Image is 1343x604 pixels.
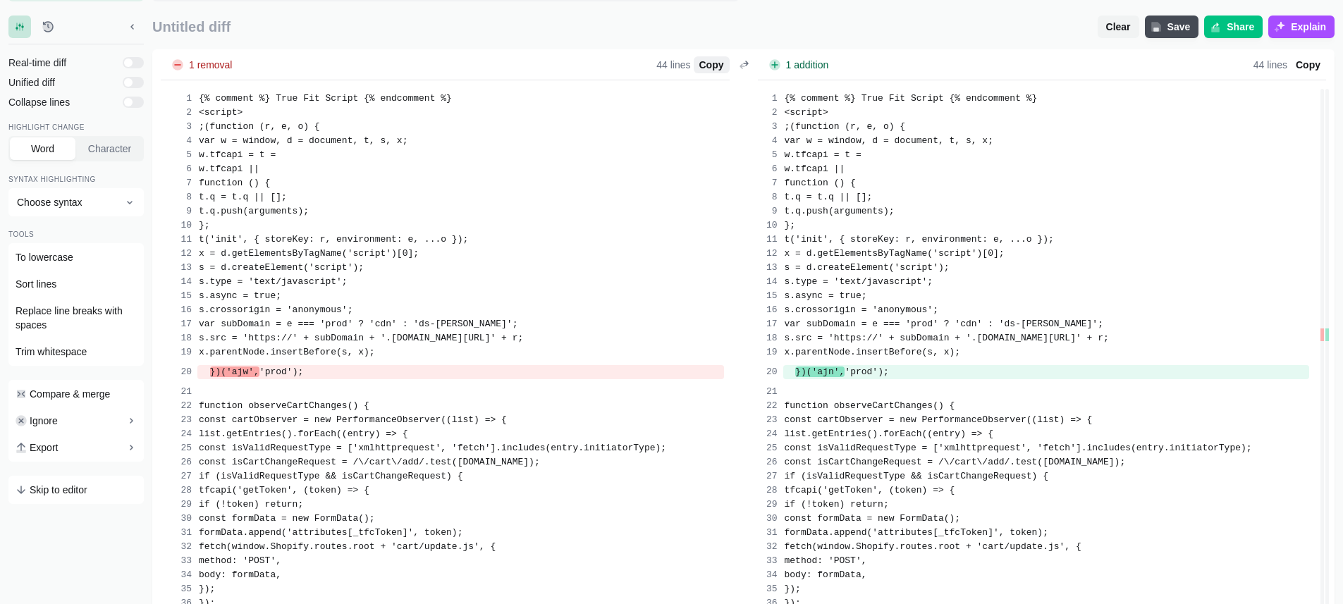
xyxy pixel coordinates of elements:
[785,347,961,357] span: x.parentNode.insertBefore(s, x);
[199,333,523,343] span: s.src = 'https://' + subDomain + '.[DOMAIN_NAME][URL]' + r;
[199,429,407,439] span: list.getEntries().forEach((entry) => {
[199,485,369,495] span: tfcapi('getToken', (token) => {
[1268,16,1335,38] button: Explain
[8,175,144,187] div: Syntax highlighting
[8,123,144,135] div: Highlight change
[37,16,59,38] button: History tab
[785,107,828,118] span: <script>
[8,230,144,242] div: Tools
[199,121,320,132] span: ;(function (r, e, o) {
[785,584,801,594] span: });
[16,250,73,264] span: To lowercase
[785,149,861,160] span: w.tfcapi = t =
[8,16,31,38] button: Settings tab
[16,304,137,332] span: Replace line breaks with spaces
[785,248,1005,259] span: x = d.getElementsByTagName('script')[0];
[785,333,1109,343] span: s.src = 'https://' + subDomain + '.[DOMAIN_NAME][URL]' + r;
[785,220,796,230] span: };
[785,429,993,439] span: list.getEntries().forEach((entry) => {
[199,149,276,160] span: w.tfcapi = t =
[785,262,950,273] span: s = d.createElement('script');
[199,248,419,259] span: x = d.getElementsByTagName('script')[0];
[1103,20,1134,34] span: Clear
[1224,20,1257,34] span: Share
[10,298,142,338] button: Replace line breaks with spaces
[199,457,540,467] span: const isCartChangeRequest = /\/cart\/add/.test([DOMAIN_NAME]);
[17,195,118,209] span: Choose syntax
[199,319,517,329] span: var subDomain = e === 'prod' ? 'cdn' : 'ds-[PERSON_NAME]';
[785,527,1048,538] span: formData.append('attributes[_tfcToken]', token);
[785,290,867,301] span: s.async = true;
[85,142,134,156] span: Character
[199,527,462,538] span: formData.append('attributes[_tfcToken]', token);
[694,56,730,73] button: Copy
[8,56,117,70] span: Real-time diff
[785,443,1252,453] span: const isValidRequestType = ['xmlhttprequest', 'fetch'].includes(entry.initiatorType);
[30,483,87,497] span: Skip to editor
[785,541,1081,552] span: fetch(window.Shopify.routes.root + 'cart/update.js', {
[30,440,58,455] span: Export
[785,276,933,287] span: s.type = 'text/javascript';
[199,443,666,453] span: const isValidRequestType = ['xmlhttprequest', 'fetch'].includes(entry.initiatorType);
[10,339,142,364] button: Trim whitespace
[785,93,1038,104] span: {% comment %} True Fit Script {% endcomment %}
[1204,16,1263,38] button: Share
[785,414,1093,425] span: const cartObserver = new PerformanceObserver((list) => {
[1293,58,1323,72] span: Copy
[186,60,235,70] span: 1 removal
[210,366,259,377] span: })('ajw',
[152,19,1092,35] span: Untitled diff
[199,93,452,104] span: {% comment %} True Fit Script {% endcomment %}
[845,366,888,377] span: 'prod');
[121,16,144,38] button: Minimize sidebar
[199,347,375,357] span: x.parentNode.insertBefore(s, x);
[30,387,110,401] span: Compare & merge
[656,60,690,70] span: 44 lines
[199,290,281,301] span: s.async = true;
[785,471,1048,481] span: if (isValidRequestType && isCartChangeRequest) {
[16,345,87,359] span: Trim whitespace
[785,319,1103,329] span: var subDomain = e === 'prod' ? 'cdn' : 'ds-[PERSON_NAME]';
[199,400,369,411] span: function observeCartChanges() {
[785,121,906,132] span: ;(function (r, e, o) {
[785,206,895,216] span: t.q.push(arguments);
[10,137,75,160] button: Word
[199,276,348,287] span: s.type = 'text/javascript';
[785,234,1054,245] span: t('init', { storeKey: r, environment: e, ...o });
[1165,20,1194,34] span: Save
[783,60,832,70] span: 1 addition
[795,366,845,377] span: })('ajn',
[199,569,281,580] span: body: formData,
[199,262,364,273] span: s = d.createElement('script');
[10,477,142,503] button: Skip to editor
[199,304,352,315] span: s.crossorigin = 'anonymous';
[10,435,142,460] button: Export
[1098,16,1139,38] button: Clear
[10,408,142,433] button: Ignore
[8,188,144,216] button: Choose syntax
[697,58,727,72] span: Copy
[199,192,287,202] span: t.q = t.q || [];
[10,271,142,297] button: Sort lines
[77,137,142,160] button: Character
[1253,60,1287,70] span: 44 lines
[10,245,142,270] button: To lowercase
[30,414,58,428] span: Ignore
[785,485,955,495] span: tfcapi('getToken', (token) => {
[199,220,210,230] span: };
[785,499,889,510] span: if (!token) return;
[199,513,375,524] span: const formData = new FormData();
[199,584,215,594] span: });
[785,135,993,146] span: var w = window, d = document, t, s, x;
[199,414,507,425] span: const cartObserver = new PerformanceObserver((list) => {
[785,569,867,580] span: body: formData,
[1288,20,1329,34] span: Explain
[10,381,142,407] button: Compare & merge
[785,178,856,188] span: function () {
[199,164,259,174] span: w.tfcapi ||
[785,457,1126,467] span: const isCartChangeRequest = /\/cart\/add/.test([DOMAIN_NAME]);
[199,499,303,510] span: if (!token) return;
[8,95,117,109] span: Collapse lines
[785,304,938,315] span: s.crossorigin = 'anonymous';
[199,206,309,216] span: t.q.push(arguments);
